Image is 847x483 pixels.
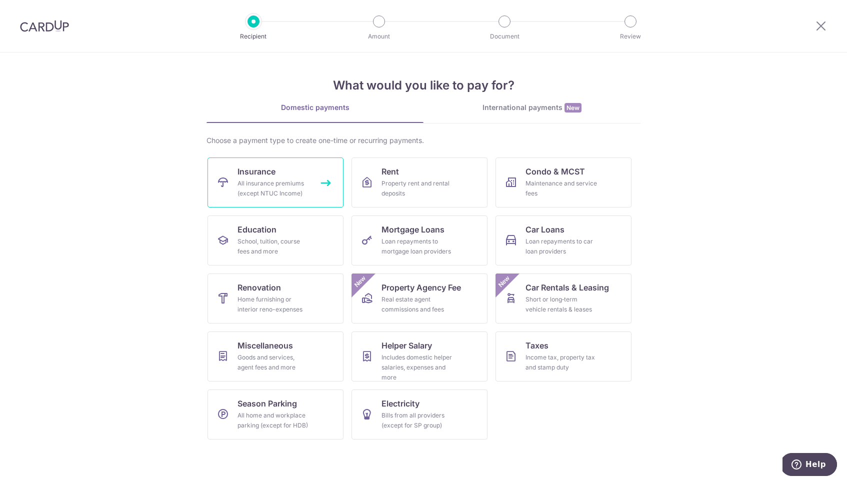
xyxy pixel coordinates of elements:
[525,339,548,351] span: Taxes
[237,397,297,409] span: Season Parking
[495,157,631,207] a: Condo & MCSTMaintenance and service fees
[342,31,416,41] p: Amount
[206,76,640,94] h4: What would you like to pay for?
[381,236,453,256] div: Loan repayments to mortgage loan providers
[525,236,597,256] div: Loan repayments to car loan providers
[207,331,343,381] a: MiscellaneousGoods and services, agent fees and more
[20,20,69,32] img: CardUp
[495,331,631,381] a: TaxesIncome tax, property tax and stamp duty
[467,31,541,41] p: Document
[207,157,343,207] a: InsuranceAll insurance premiums (except NTUC Income)
[351,157,487,207] a: RentProperty rent and rental deposits
[351,331,487,381] a: Helper SalaryIncludes domestic helper salaries, expenses and more
[351,389,487,439] a: ElectricityBills from all providers (except for SP group)
[351,273,487,323] a: Property Agency FeeReal estate agent commissions and feesNew
[206,135,640,145] div: Choose a payment type to create one-time or recurring payments.
[207,273,343,323] a: RenovationHome furnishing or interior reno-expenses
[351,215,487,265] a: Mortgage LoansLoan repayments to mortgage loan providers
[782,453,837,478] iframe: Opens a widget where you can find more information
[525,165,585,177] span: Condo & MCST
[381,281,461,293] span: Property Agency Fee
[237,178,309,198] div: All insurance premiums (except NTUC Income)
[381,165,399,177] span: Rent
[206,102,423,112] div: Domestic payments
[23,7,43,16] span: Help
[237,410,309,430] div: All home and workplace parking (except for HDB)
[352,273,368,290] span: New
[495,215,631,265] a: Car LoansLoan repayments to car loan providers
[381,352,453,382] div: Includes domestic helper salaries, expenses and more
[381,294,453,314] div: Real estate agent commissions and fees
[381,410,453,430] div: Bills from all providers (except for SP group)
[381,178,453,198] div: Property rent and rental deposits
[525,281,609,293] span: Car Rentals & Leasing
[525,223,564,235] span: Car Loans
[564,103,581,112] span: New
[216,31,290,41] p: Recipient
[237,339,293,351] span: Miscellaneous
[495,273,631,323] a: Car Rentals & LeasingShort or long‑term vehicle rentals & leasesNew
[381,397,419,409] span: Electricity
[207,389,343,439] a: Season ParkingAll home and workplace parking (except for HDB)
[423,102,640,113] div: International payments
[496,273,512,290] span: New
[525,294,597,314] div: Short or long‑term vehicle rentals & leases
[381,339,432,351] span: Helper Salary
[237,352,309,372] div: Goods and services, agent fees and more
[525,352,597,372] div: Income tax, property tax and stamp duty
[237,165,275,177] span: Insurance
[237,223,276,235] span: Education
[593,31,667,41] p: Review
[525,178,597,198] div: Maintenance and service fees
[237,236,309,256] div: School, tuition, course fees and more
[237,281,281,293] span: Renovation
[207,215,343,265] a: EducationSchool, tuition, course fees and more
[381,223,444,235] span: Mortgage Loans
[237,294,309,314] div: Home furnishing or interior reno-expenses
